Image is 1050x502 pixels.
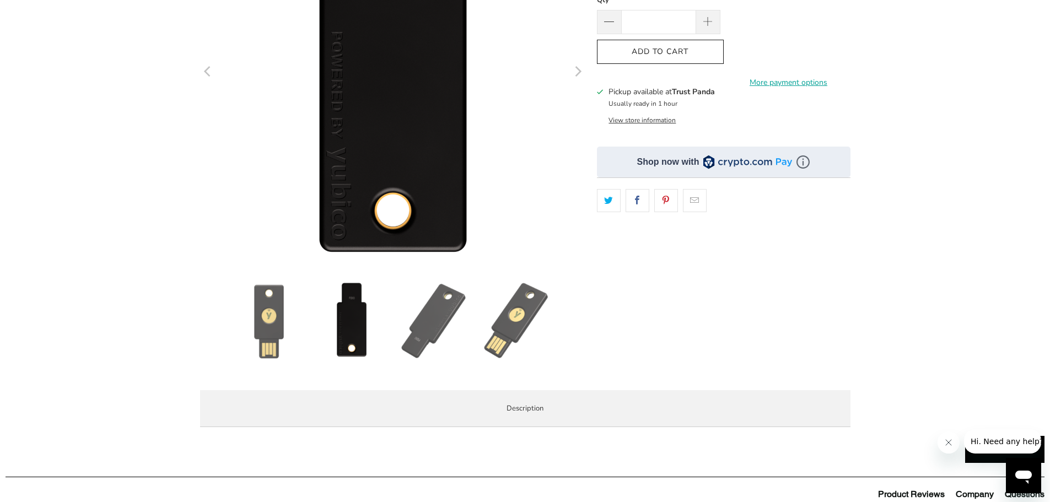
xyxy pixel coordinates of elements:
a: Share this on Twitter [597,189,621,212]
div: Product Reviews [878,488,945,500]
img: Security Key (NFC) by Yubico - Trust Panda [230,282,308,359]
label: Description [200,390,850,427]
h3: Pickup available at [609,86,715,98]
iframe: Reviews Widget [597,231,850,255]
a: Share this on Pinterest [654,189,678,212]
div: Questions [1005,488,1044,500]
iframe: Message from company [964,429,1041,454]
button: Add to Cart [597,40,724,64]
img: Security Key (NFC) by Yubico - Trust Panda [396,282,473,359]
iframe: Close message [938,431,960,454]
a: Share this on Facebook [626,189,649,212]
span: Hi. Need any help? [7,8,79,17]
iframe: Button to launch messaging window [1006,458,1041,493]
div: Company [956,488,994,500]
a: Email this to a friend [683,189,707,212]
img: Security Key (NFC) by Yubico - Trust Panda [478,282,556,359]
a: More payment options [727,77,850,89]
small: Usually ready in 1 hour [609,99,677,108]
div: Shop now with [637,156,699,168]
b: Trust Panda [672,87,715,97]
img: Security Key (NFC) by Yubico - Trust Panda [313,282,390,359]
span: Add to Cart [609,47,712,57]
button: View store information [609,116,676,125]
